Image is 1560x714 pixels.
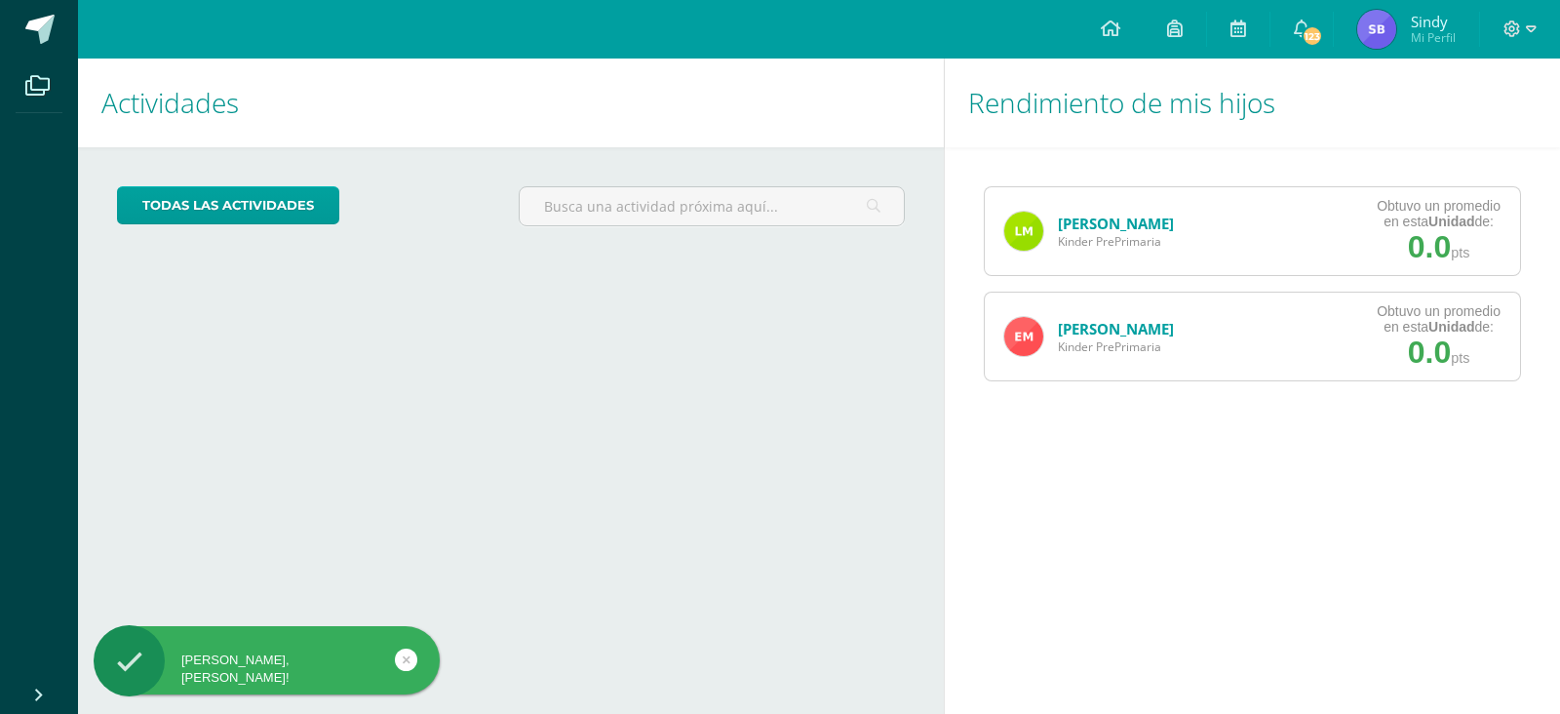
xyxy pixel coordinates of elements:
[1411,29,1456,46] span: Mi Perfil
[520,187,904,225] input: Busca una actividad próxima aquí...
[968,59,1537,147] h1: Rendimiento de mis hijos
[94,652,440,687] div: [PERSON_NAME], [PERSON_NAME]!
[1408,229,1451,264] span: 0.0
[1428,319,1474,335] strong: Unidad
[1408,335,1451,370] span: 0.0
[117,186,339,224] a: todas las Actividades
[1004,317,1043,356] img: a64b4cfd5c01561201b21101e3a3283c.png
[1058,233,1174,250] span: Kinder PrePrimaria
[1451,350,1469,366] span: pts
[1357,10,1396,49] img: e98dab29f24b9bba9d468ba9140e59a0.png
[1058,214,1174,233] a: [PERSON_NAME]
[1004,212,1043,251] img: d5f0d9fd9c41e8f790bc68a285cb21ac.png
[1058,319,1174,338] a: [PERSON_NAME]
[1451,245,1469,260] span: pts
[1058,338,1174,355] span: Kinder PrePrimaria
[1377,198,1501,229] div: Obtuvo un promedio en esta de:
[101,59,920,147] h1: Actividades
[1411,12,1456,31] span: Sindy
[1377,303,1501,335] div: Obtuvo un promedio en esta de:
[1428,214,1474,229] strong: Unidad
[1302,25,1323,47] span: 123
